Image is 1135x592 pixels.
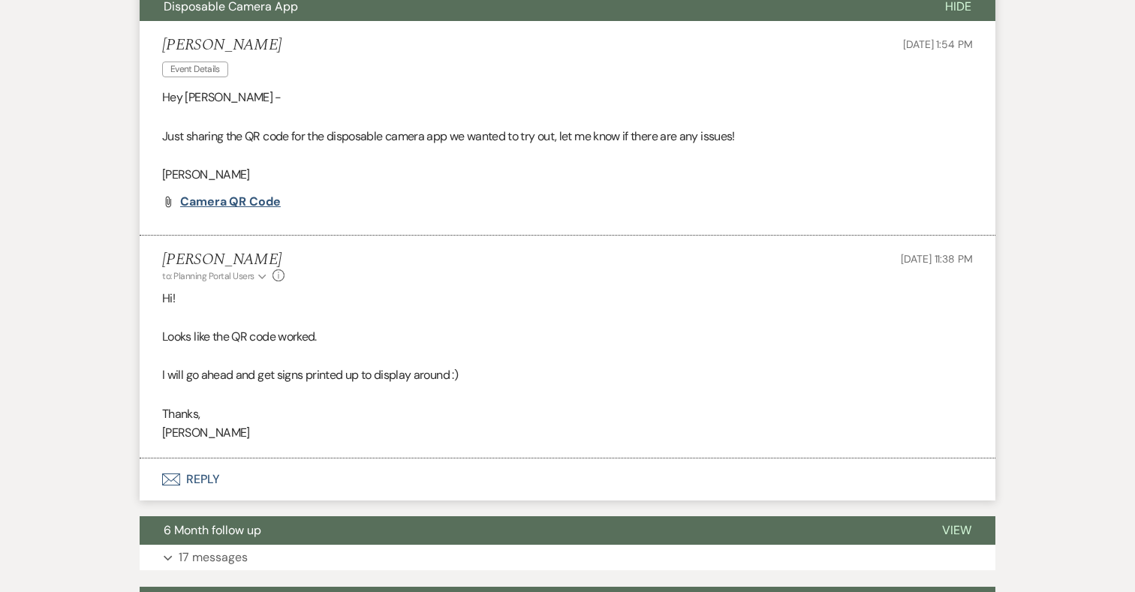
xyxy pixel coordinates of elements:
[162,127,973,146] p: Just sharing the QR code for the disposable camera app we wanted to try out, let me know if there...
[901,252,973,266] span: [DATE] 11:38 PM
[164,522,261,538] span: 6 Month follow up
[162,36,281,55] h5: [PERSON_NAME]
[162,88,973,107] p: Hey [PERSON_NAME] -
[942,522,971,538] span: View
[140,516,918,545] button: 6 Month follow up
[140,545,995,570] button: 17 messages
[179,548,248,567] p: 17 messages
[903,38,973,51] span: [DATE] 1:54 PM
[162,289,973,308] p: Hi!
[162,251,285,269] h5: [PERSON_NAME]
[162,269,269,283] button: to: Planning Portal Users
[140,458,995,500] button: Reply
[162,404,973,424] p: Thanks,
[162,365,973,385] p: I will go ahead and get signs printed up to display around :)
[918,516,995,545] button: View
[162,423,973,443] p: [PERSON_NAME]
[162,270,254,282] span: to: Planning Portal Users
[162,327,973,347] p: Looks like the QR code worked.
[180,194,281,209] span: Camera QR code
[180,196,281,208] a: Camera QR code
[162,165,973,185] p: [PERSON_NAME]
[162,62,228,77] span: Event Details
